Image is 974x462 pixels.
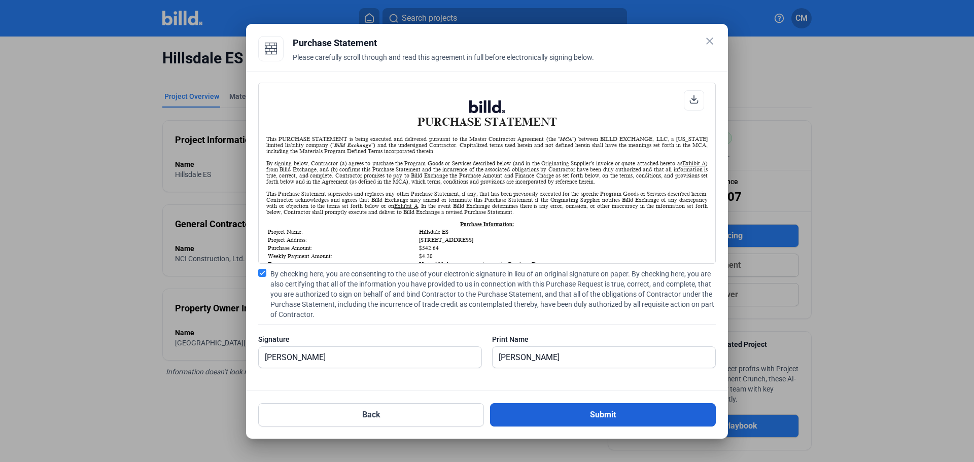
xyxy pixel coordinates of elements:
[334,142,371,148] i: Billd Exchange
[267,261,418,268] td: Term:
[267,253,418,260] td: Weekly Payment Amount:
[419,253,707,260] td: $4.20
[270,269,716,319] span: By checking here, you are consenting to the use of your electronic signature in lieu of an origin...
[460,221,514,227] u: Purchase Information:
[560,136,572,142] i: MCA
[419,236,707,243] td: [STREET_ADDRESS]
[293,52,716,75] div: Please carefully scroll through and read this agreement in full before electronically signing below.
[419,261,707,268] td: Up to 120 days, commencing on the Purchase Date
[258,334,482,344] div: Signature
[266,160,708,185] div: By signing below, Contractor (a) agrees to purchase the Program Goods or Services described below...
[394,203,418,209] u: Exhibit A
[492,334,716,344] div: Print Name
[267,228,418,235] td: Project Name:
[419,244,707,252] td: $542.64
[266,136,708,154] div: This PURCHASE STATEMENT is being executed and delivered pursuant to the Master Contractor Agreeme...
[267,236,418,243] td: Project Address:
[704,35,716,47] mat-icon: close
[258,403,484,427] button: Back
[490,403,716,427] button: Submit
[293,36,716,50] div: Purchase Statement
[266,100,708,128] h1: PURCHASE STATEMENT
[267,244,418,252] td: Purchase Amount:
[266,191,708,215] div: This Purchase Statement supersedes and replaces any other Purchase Statement, if any, that has be...
[259,347,470,368] input: Signature
[493,347,704,368] input: Print Name
[682,160,706,166] u: Exhibit A
[419,228,707,235] td: Hillsdale ES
